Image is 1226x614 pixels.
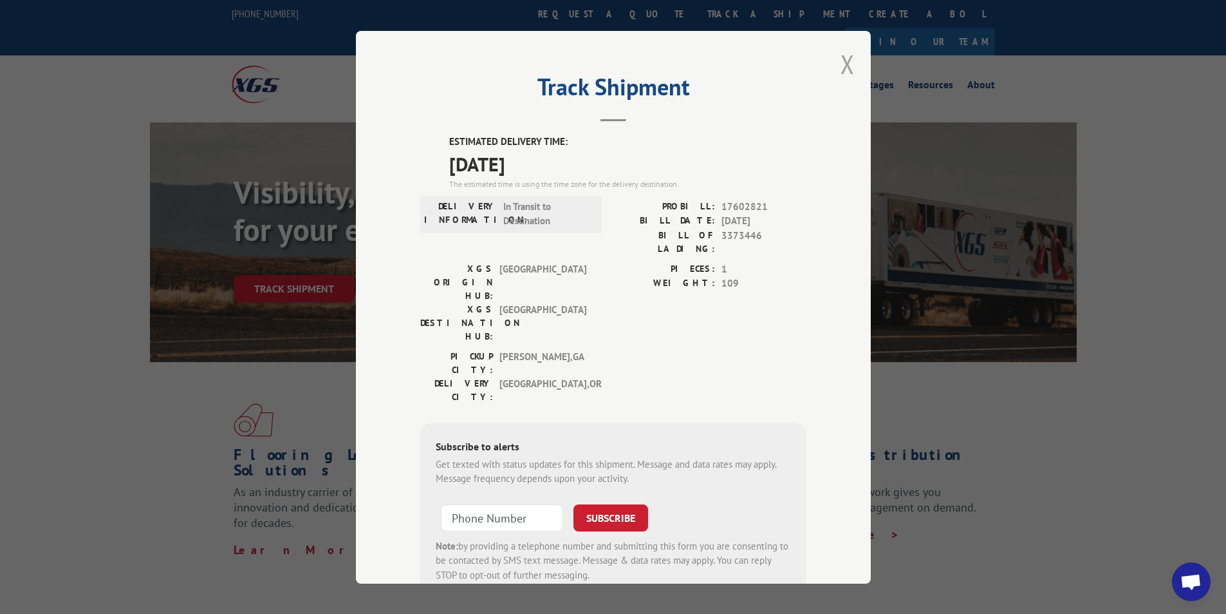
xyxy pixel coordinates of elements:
[420,78,806,102] h2: Track Shipment
[613,276,715,291] label: WEIGHT:
[499,302,586,343] span: [GEOGRAPHIC_DATA]
[503,199,590,228] span: In Transit to Destination
[420,349,493,376] label: PICKUP CITY:
[436,457,791,486] div: Get texted with status updates for this shipment. Message and data rates may apply. Message frequ...
[420,376,493,403] label: DELIVERY CITY:
[613,228,715,255] label: BILL OF LADING:
[449,135,806,149] label: ESTIMATED DELIVERY TIME:
[436,539,458,552] strong: Note:
[499,262,586,302] span: [GEOGRAPHIC_DATA]
[613,199,715,214] label: PROBILL:
[436,438,791,457] div: Subscribe to alerts
[721,276,806,291] span: 109
[841,47,855,81] button: Close modal
[449,149,806,178] span: [DATE]
[441,504,563,531] input: Phone Number
[420,262,493,302] label: XGS ORIGIN HUB:
[613,214,715,229] label: BILL DATE:
[613,262,715,276] label: PIECES:
[721,228,806,255] span: 3373446
[721,214,806,229] span: [DATE]
[424,199,497,228] label: DELIVERY INFORMATION:
[499,376,586,403] span: [GEOGRAPHIC_DATA] , OR
[420,302,493,343] label: XGS DESTINATION HUB:
[721,262,806,276] span: 1
[499,349,586,376] span: [PERSON_NAME] , GA
[573,504,648,531] button: SUBSCRIBE
[721,199,806,214] span: 17602821
[436,539,791,582] div: by providing a telephone number and submitting this form you are consenting to be contacted by SM...
[1172,562,1211,601] a: Open chat
[449,178,806,189] div: The estimated time is using the time zone for the delivery destination.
